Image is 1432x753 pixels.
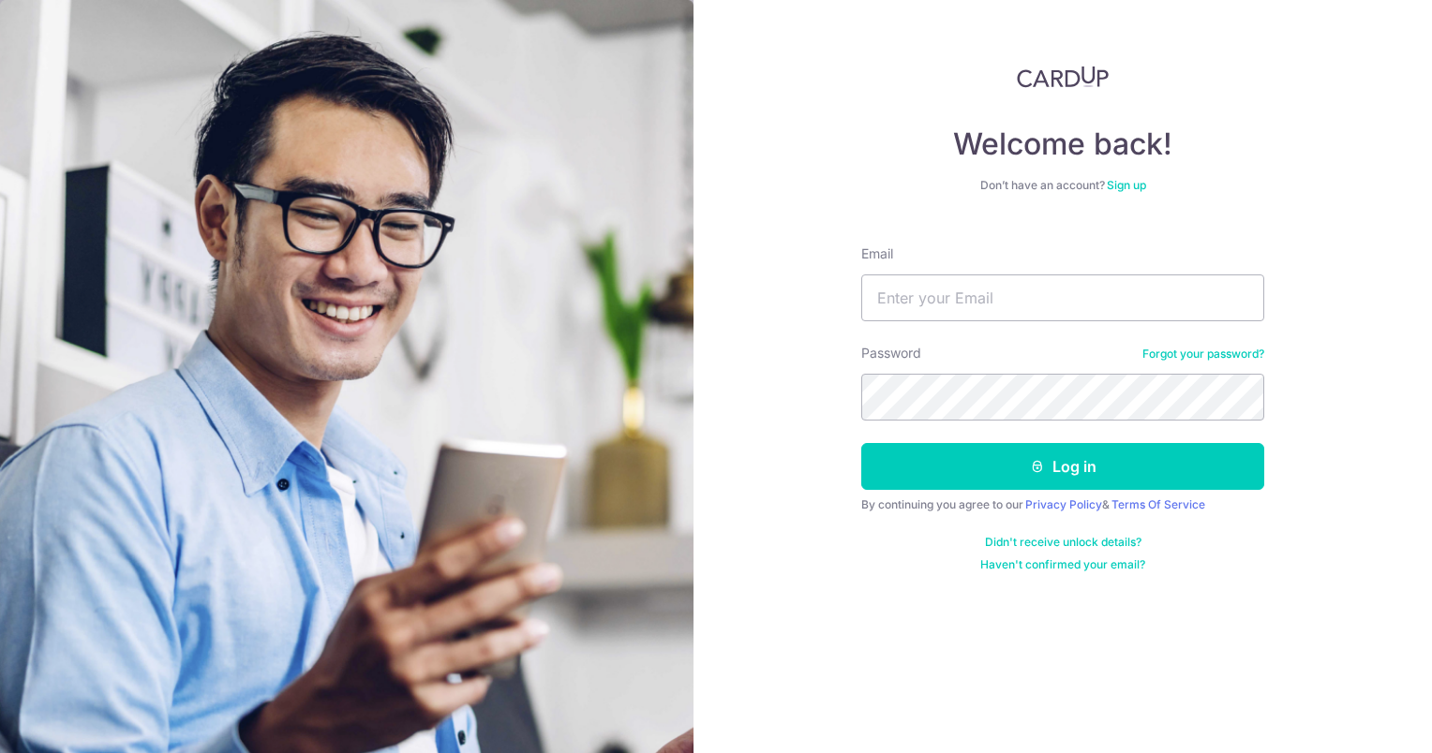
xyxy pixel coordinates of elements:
[1142,347,1264,362] a: Forgot your password?
[1025,497,1102,511] a: Privacy Policy
[1017,66,1109,88] img: CardUp Logo
[861,125,1264,163] h4: Welcome back!
[861,244,893,263] label: Email
[861,274,1264,321] input: Enter your Email
[861,344,921,362] label: Password
[1107,178,1146,192] a: Sign up
[861,497,1264,512] div: By continuing you agree to our &
[980,557,1145,572] a: Haven't confirmed your email?
[861,178,1264,193] div: Don’t have an account?
[861,443,1264,490] button: Log in
[1111,497,1205,511] a: Terms Of Service
[985,535,1141,550] a: Didn't receive unlock details?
